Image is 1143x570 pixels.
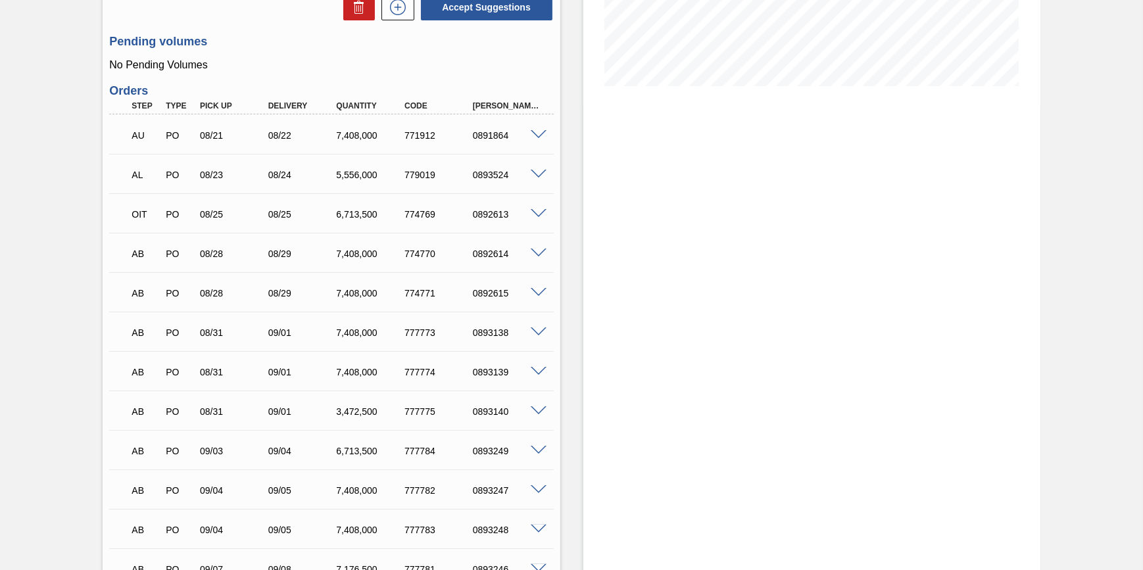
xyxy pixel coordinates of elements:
[265,170,341,180] div: 08/24/2025
[132,249,160,259] p: AB
[132,406,160,417] p: AB
[132,525,160,535] p: AB
[197,367,272,377] div: 08/31/2025
[401,367,477,377] div: 777774
[470,288,545,298] div: 0892615
[197,525,272,535] div: 09/04/2025
[197,406,272,417] div: 08/31/2025
[132,485,160,496] p: AB
[470,130,545,141] div: 0891864
[333,288,408,298] div: 7,408,000
[265,485,341,496] div: 09/05/2025
[162,130,197,141] div: Purchase order
[333,327,408,338] div: 7,408,000
[333,249,408,259] div: 7,408,000
[162,327,197,338] div: Purchase order
[265,446,341,456] div: 09/04/2025
[132,327,160,338] p: AB
[470,525,545,535] div: 0893248
[333,446,408,456] div: 6,713,500
[162,249,197,259] div: Purchase order
[128,200,163,229] div: Order in transit
[401,525,477,535] div: 777783
[401,170,477,180] div: 779019
[197,249,272,259] div: 08/28/2025
[401,130,477,141] div: 771912
[265,406,341,417] div: 09/01/2025
[265,327,341,338] div: 09/01/2025
[333,101,408,110] div: Quantity
[162,209,197,220] div: Purchase order
[197,170,272,180] div: 08/23/2025
[401,249,477,259] div: 774770
[128,121,163,150] div: Awaiting Unload
[401,446,477,456] div: 777784
[132,209,160,220] p: OIT
[401,288,477,298] div: 774771
[128,358,163,387] div: Awaiting Billing
[265,249,341,259] div: 08/29/2025
[132,170,160,180] p: AL
[128,397,163,426] div: Awaiting Billing
[333,367,408,377] div: 7,408,000
[162,170,197,180] div: Purchase order
[197,288,272,298] div: 08/28/2025
[401,406,477,417] div: 777775
[401,485,477,496] div: 777782
[470,446,545,456] div: 0893249
[470,249,545,259] div: 0892614
[470,367,545,377] div: 0893139
[109,84,553,98] h3: Orders
[470,101,545,110] div: [PERSON_NAME]. ID
[109,35,553,49] h3: Pending volumes
[333,406,408,417] div: 3,472,500
[162,101,197,110] div: Type
[162,525,197,535] div: Purchase order
[197,130,272,141] div: 08/21/2025
[162,446,197,456] div: Purchase order
[128,239,163,268] div: Awaiting Billing
[109,59,553,71] p: No Pending Volumes
[128,437,163,465] div: Awaiting Billing
[265,525,341,535] div: 09/05/2025
[162,406,197,417] div: Purchase order
[132,288,160,298] p: AB
[333,485,408,496] div: 7,408,000
[470,327,545,338] div: 0893138
[401,209,477,220] div: 774769
[333,130,408,141] div: 7,408,000
[197,327,272,338] div: 08/31/2025
[401,101,477,110] div: Code
[197,209,272,220] div: 08/25/2025
[265,130,341,141] div: 08/22/2025
[128,318,163,347] div: Awaiting Billing
[265,367,341,377] div: 09/01/2025
[128,279,163,308] div: Awaiting Billing
[470,485,545,496] div: 0893247
[470,170,545,180] div: 0893524
[470,406,545,417] div: 0893140
[470,209,545,220] div: 0892613
[132,130,160,141] p: AU
[333,209,408,220] div: 6,713,500
[197,101,272,110] div: Pick up
[162,367,197,377] div: Purchase order
[128,101,163,110] div: Step
[132,446,160,456] p: AB
[128,515,163,544] div: Awaiting Billing
[197,485,272,496] div: 09/04/2025
[265,288,341,298] div: 08/29/2025
[162,288,197,298] div: Purchase order
[128,476,163,505] div: Awaiting Billing
[197,446,272,456] div: 09/03/2025
[333,525,408,535] div: 7,408,000
[333,170,408,180] div: 5,556,000
[132,367,160,377] p: AB
[128,160,163,189] div: Awaiting Load Composition
[162,485,197,496] div: Purchase order
[265,209,341,220] div: 08/25/2025
[265,101,341,110] div: Delivery
[401,327,477,338] div: 777773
